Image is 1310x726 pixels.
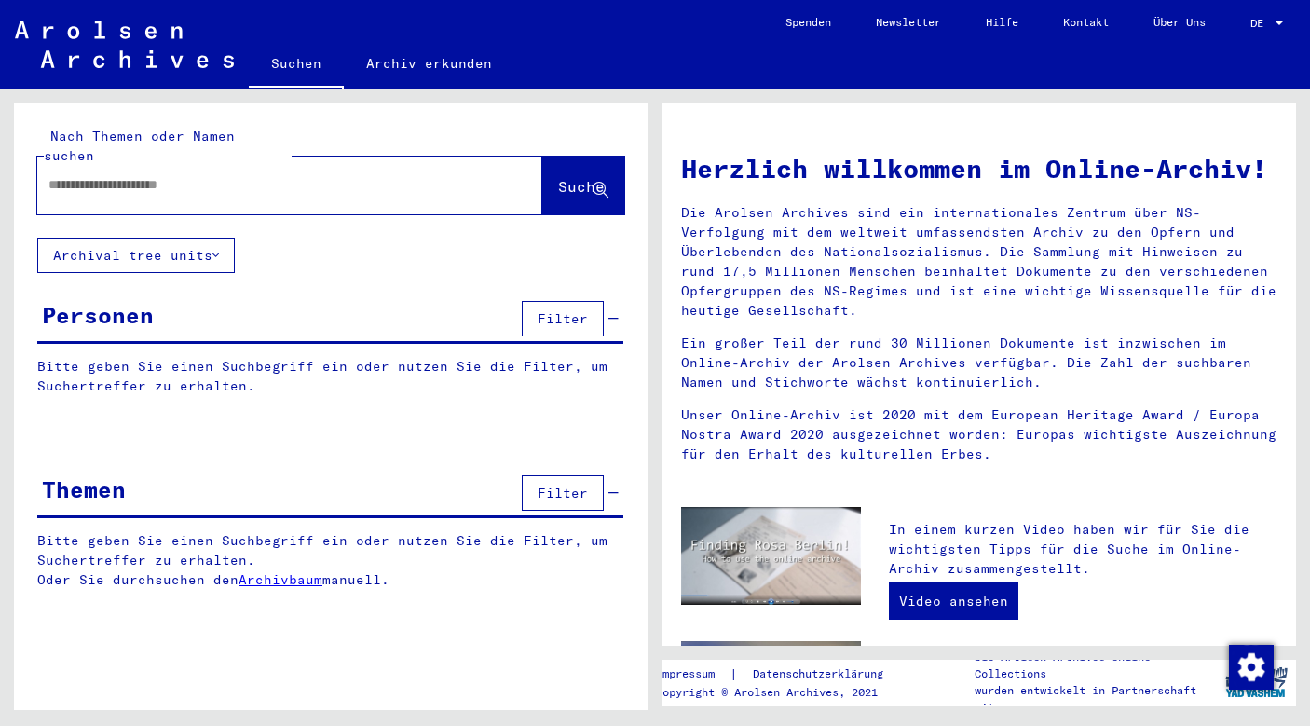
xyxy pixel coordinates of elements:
h1: Herzlich willkommen im Online-Archiv! [681,149,1277,188]
div: Personen [42,298,154,332]
span: Filter [538,485,588,501]
button: Filter [522,301,604,336]
a: Datenschutzerklärung [738,664,906,684]
p: In einem kurzen Video haben wir für Sie die wichtigsten Tipps für die Suche im Online-Archiv zusa... [889,520,1277,579]
button: Filter [522,475,604,511]
img: Arolsen_neg.svg [15,21,234,68]
p: Bitte geben Sie einen Suchbegriff ein oder nutzen Sie die Filter, um Suchertreffer zu erhalten. O... [37,531,624,590]
p: Ein großer Teil der rund 30 Millionen Dokumente ist inzwischen im Online-Archiv der Arolsen Archi... [681,334,1277,392]
img: yv_logo.png [1221,659,1291,705]
p: wurden entwickelt in Partnerschaft mit [975,682,1217,716]
button: Suche [542,157,624,214]
div: Themen [42,473,126,506]
p: Die Arolsen Archives Online-Collections [975,649,1217,682]
span: Suche [558,177,605,196]
div: | [656,664,906,684]
a: Video ansehen [889,582,1018,620]
img: video.jpg [681,507,861,605]
p: Copyright © Arolsen Archives, 2021 [656,684,906,701]
a: Impressum [656,664,730,684]
p: Die Arolsen Archives sind ein internationales Zentrum über NS-Verfolgung mit dem weltweit umfasse... [681,203,1277,321]
p: Unser Online-Archiv ist 2020 mit dem European Heritage Award / Europa Nostra Award 2020 ausgezeic... [681,405,1277,464]
a: Archivbaum [239,571,322,588]
p: Bitte geben Sie einen Suchbegriff ein oder nutzen Sie die Filter, um Suchertreffer zu erhalten. [37,357,623,396]
a: Suchen [249,41,344,89]
span: DE [1250,17,1271,30]
mat-label: Nach Themen oder Namen suchen [44,128,235,164]
span: Filter [538,310,588,327]
a: Archiv erkunden [344,41,514,86]
button: Archival tree units [37,238,235,273]
img: Zustimmung ändern [1229,645,1274,690]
